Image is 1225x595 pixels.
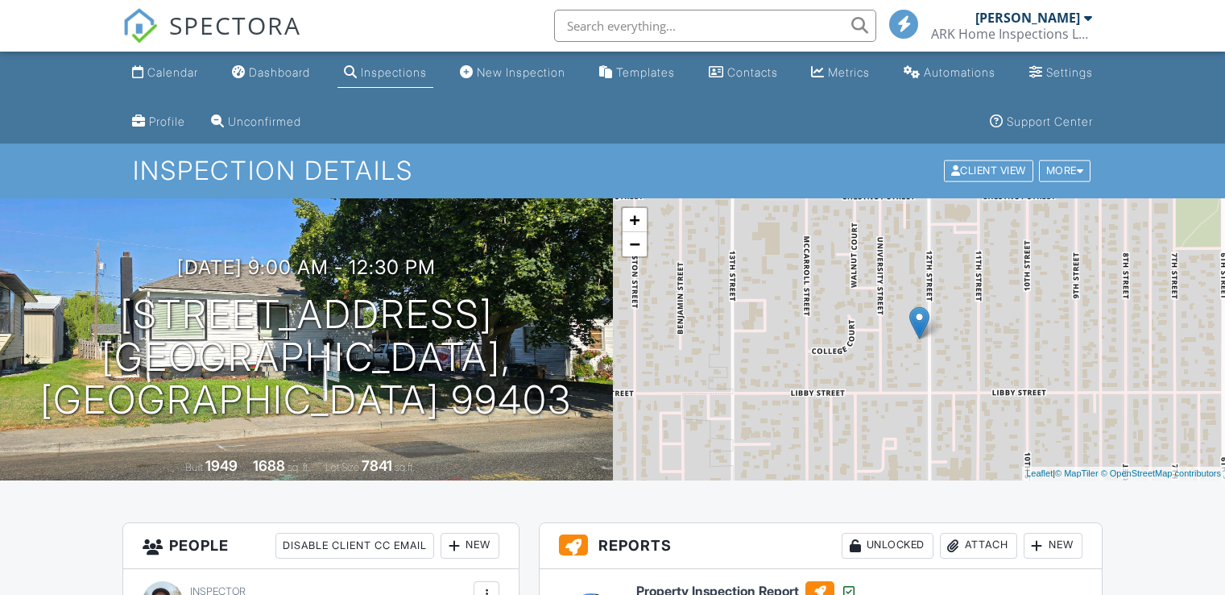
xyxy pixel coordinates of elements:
[805,58,876,88] a: Metrics
[593,58,681,88] a: Templates
[975,10,1080,26] div: [PERSON_NAME]
[325,461,359,473] span: Lot Size
[944,160,1033,182] div: Client View
[942,164,1037,176] a: Client View
[26,293,587,421] h1: [STREET_ADDRESS] [GEOGRAPHIC_DATA], [GEOGRAPHIC_DATA] 99403
[147,65,198,79] div: Calendar
[133,156,1092,185] h1: Inspection Details
[940,533,1017,559] div: Attach
[828,65,870,79] div: Metrics
[177,256,436,278] h3: [DATE] 9:00 am - 12:30 pm
[1101,468,1221,478] a: © OpenStreetMap contributors
[453,58,572,88] a: New Inspection
[1007,114,1093,128] div: Support Center
[228,114,301,128] div: Unconfirmed
[616,65,675,79] div: Templates
[441,533,499,559] div: New
[1026,468,1053,478] a: Leaflet
[540,523,1102,569] h3: Reports
[253,457,285,474] div: 1688
[1046,65,1093,79] div: Settings
[1023,58,1099,88] a: Settings
[1022,467,1225,481] div: |
[361,65,427,79] div: Inspections
[623,208,647,232] a: Zoom in
[554,10,876,42] input: Search everything...
[983,107,1099,137] a: Support Center
[337,58,433,88] a: Inspections
[126,107,192,137] a: Company Profile
[477,65,565,79] div: New Inspection
[249,65,310,79] div: Dashboard
[226,58,317,88] a: Dashboard
[169,8,301,42] span: SPECTORA
[897,58,1002,88] a: Automations (Basic)
[122,8,158,44] img: The Best Home Inspection Software - Spectora
[702,58,784,88] a: Contacts
[122,22,301,56] a: SPECTORA
[395,461,415,473] span: sq.ft.
[623,232,647,256] a: Zoom out
[924,65,995,79] div: Automations
[1039,160,1091,182] div: More
[288,461,310,473] span: sq. ft.
[275,533,434,559] div: Disable Client CC Email
[126,58,205,88] a: Calendar
[727,65,778,79] div: Contacts
[149,114,185,128] div: Profile
[205,457,238,474] div: 1949
[185,461,203,473] span: Built
[1055,468,1099,478] a: © MapTiler
[1024,533,1082,559] div: New
[123,523,519,569] h3: People
[362,457,392,474] div: 7841
[931,26,1092,42] div: ARK Home Inspections LLC
[842,533,933,559] div: Unlocked
[205,107,308,137] a: Unconfirmed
